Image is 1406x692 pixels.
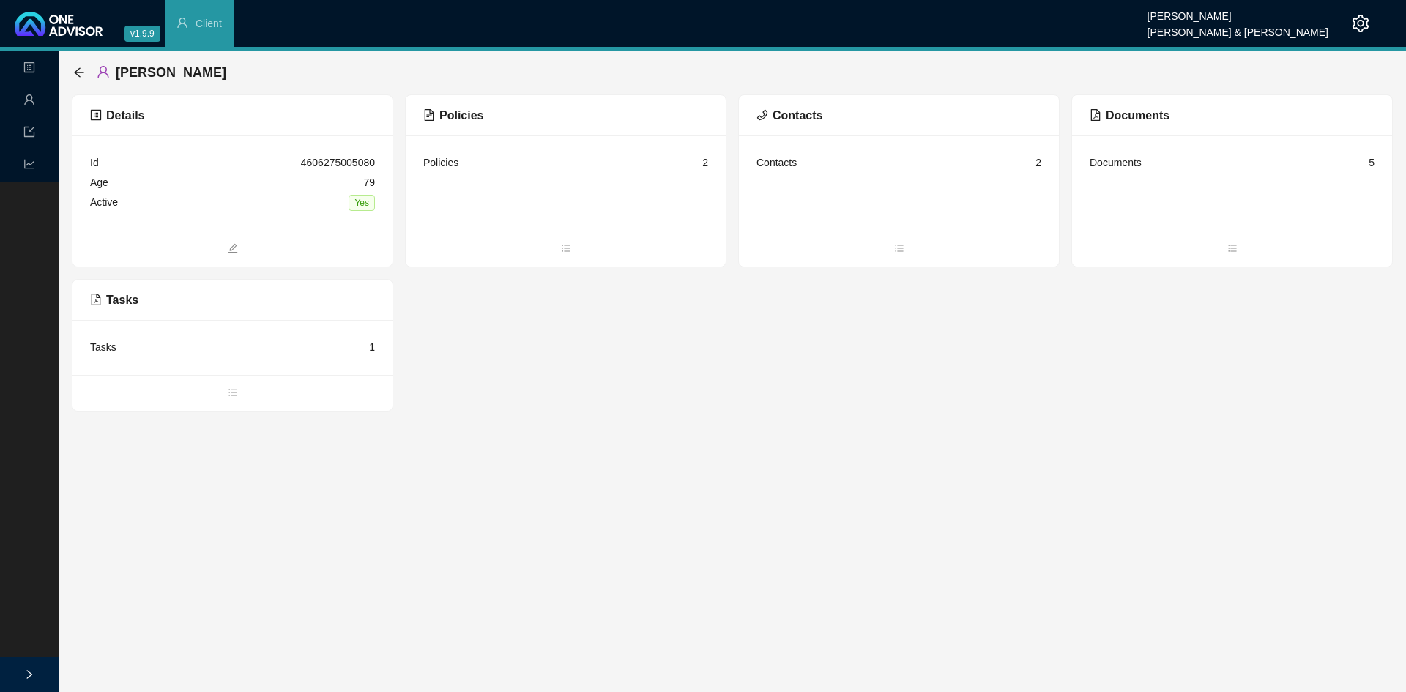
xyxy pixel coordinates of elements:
span: setting [1352,15,1369,32]
div: [PERSON_NAME] & [PERSON_NAME] [1148,20,1328,36]
span: line-chart [23,152,35,181]
div: Tasks [90,339,116,355]
span: [PERSON_NAME] [116,65,226,80]
span: 79 [363,176,375,188]
span: file-pdf [90,294,102,305]
div: 2 [702,155,708,171]
div: Id [90,155,99,171]
span: bars [739,242,1059,258]
span: profile [23,55,35,84]
img: 2df55531c6924b55f21c4cf5d4484680-logo-light.svg [15,12,103,36]
span: arrow-left [73,67,85,78]
span: v1.9.9 [124,26,160,42]
div: back [73,67,85,79]
span: file-text [423,109,435,121]
span: import [23,119,35,149]
span: right [24,669,34,680]
span: edit [72,242,393,258]
div: 1 [369,339,375,355]
span: user [176,17,188,29]
div: Age [90,174,108,190]
span: bars [1072,242,1392,258]
div: 5 [1369,155,1375,171]
div: Documents [1090,155,1142,171]
span: Yes [349,195,375,211]
span: profile [90,109,102,121]
span: Documents [1090,109,1169,122]
div: [PERSON_NAME] [1148,4,1328,20]
span: Client [196,18,222,29]
span: bars [72,386,393,402]
div: 4606275005080 [301,155,375,171]
span: file-pdf [1090,109,1101,121]
span: Contacts [756,109,822,122]
div: 2 [1035,155,1041,171]
span: phone [756,109,768,121]
span: Details [90,109,144,122]
span: bars [406,242,726,258]
span: user [23,87,35,116]
div: Policies [423,155,458,171]
span: user [97,65,110,78]
span: Policies [423,109,483,122]
span: Tasks [90,294,138,306]
div: Active [90,194,118,211]
div: Contacts [756,155,797,171]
